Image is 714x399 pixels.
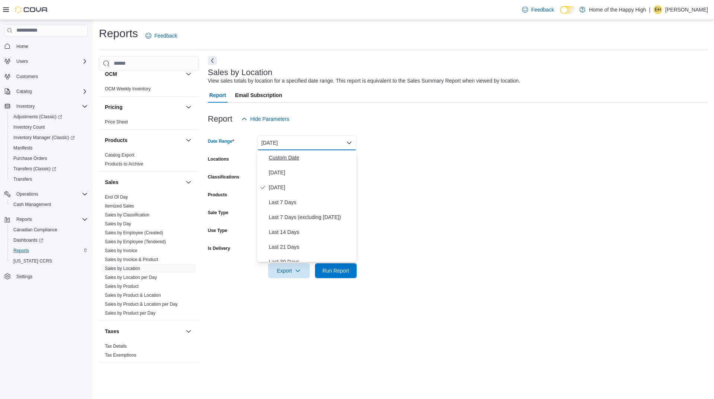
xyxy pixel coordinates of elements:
h1: Reports [99,26,138,41]
div: View sales totals by location for a specified date range. This report is equivalent to the Sales ... [208,77,520,85]
span: Itemized Sales [105,203,134,209]
a: Sales by Employee (Created) [105,230,163,235]
label: Classifications [208,174,239,180]
span: Cash Management [10,200,88,209]
a: Sales by Location per Day [105,275,157,280]
span: Tax Exemptions [105,352,136,358]
div: Select listbox [257,150,357,262]
span: Last 7 Days (excluding [DATE]) [269,213,354,222]
span: Sales by Product & Location per Day [105,301,178,307]
p: Home of the Happy High [589,5,646,14]
button: Run Report [315,263,357,278]
span: Hide Parameters [250,115,289,123]
a: OCM Weekly Inventory [105,86,151,91]
label: Products [208,192,227,198]
span: Price Sheet [105,119,128,125]
span: Adjustments (Classic) [13,114,62,120]
span: Sales by Invoice & Product [105,257,158,263]
button: Next [208,56,217,65]
a: Sales by Product per Day [105,310,155,316]
a: Inventory Manager (Classic) [10,133,78,142]
button: Taxes [105,328,183,335]
span: Export [273,263,305,278]
span: Canadian Compliance [13,227,57,233]
button: Inventory [13,102,38,111]
button: Catalog [13,87,35,96]
span: Inventory Count [13,124,45,130]
span: Inventory Manager (Classic) [10,133,88,142]
button: OCM [184,70,193,78]
div: Pricing [99,118,199,129]
button: Inventory Count [7,122,91,132]
a: Sales by Location [105,266,140,271]
div: OCM [99,84,199,96]
div: Elyse Henderson [653,5,662,14]
a: Canadian Compliance [10,225,60,234]
button: Operations [1,189,91,199]
a: Transfers (Classic) [7,164,91,174]
a: Customers [13,72,41,81]
span: Purchase Orders [13,155,47,161]
span: End Of Day [105,194,128,200]
button: Transfers [7,174,91,184]
span: Sales by Product & Location [105,292,161,298]
span: Users [16,58,28,64]
button: [US_STATE] CCRS [7,256,91,266]
p: | [649,5,650,14]
button: Hide Parameters [238,112,292,126]
button: Taxes [184,327,193,336]
span: Purchase Orders [10,154,88,163]
button: Products [184,136,193,145]
a: Sales by Product & Location per Day [105,302,178,307]
a: Home [13,42,31,51]
h3: Sales [105,178,119,186]
a: Sales by Day [105,221,131,226]
button: Reports [13,215,35,224]
a: Sales by Invoice & Product [105,257,158,262]
a: [US_STATE] CCRS [10,257,55,266]
span: Sales by Employee (Tendered) [105,239,166,245]
span: Tax Details [105,343,127,349]
a: Products to Archive [105,161,143,167]
span: Email Subscription [235,88,282,103]
button: Reports [1,214,91,225]
span: Catalog Export [105,152,134,158]
span: OCM Weekly Inventory [105,86,151,92]
span: Sales by Classification [105,212,149,218]
span: Home [13,42,88,51]
span: [DATE] [269,183,354,192]
button: Pricing [105,103,183,111]
span: Inventory Count [10,123,88,132]
a: End Of Day [105,194,128,200]
button: Users [13,57,31,66]
span: Manifests [13,145,32,151]
h3: Sales by Location [208,68,273,77]
a: Transfers [10,175,35,184]
a: Cash Management [10,200,54,209]
h3: OCM [105,70,117,78]
span: Adjustments (Classic) [10,112,88,121]
a: Sales by Product & Location [105,293,161,298]
button: Home [1,41,91,52]
span: Home [16,44,28,49]
span: Report [209,88,226,103]
button: Pricing [184,103,193,112]
span: Operations [16,191,38,197]
span: Inventory [16,103,35,109]
h3: Products [105,136,128,144]
label: Date Range [208,138,234,144]
button: Products [105,136,183,144]
p: [PERSON_NAME] [665,5,708,14]
a: Reports [10,246,32,255]
span: Feedback [531,6,554,13]
div: Sales [99,193,199,321]
button: Users [1,56,91,67]
button: Manifests [7,143,91,153]
span: Sales by Product [105,283,139,289]
a: Inventory Manager (Classic) [7,132,91,143]
button: Catalog [1,86,91,97]
span: Catalog [13,87,88,96]
button: Reports [7,245,91,256]
span: Settings [16,274,32,280]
